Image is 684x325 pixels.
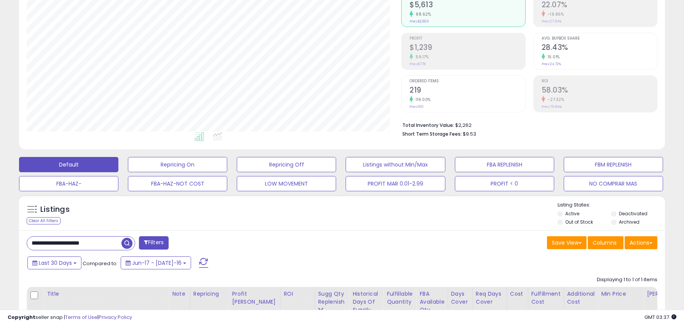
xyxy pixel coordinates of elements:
[132,259,182,267] span: Jun-17 - [DATE]-16
[410,0,525,11] h2: $5,613
[346,176,445,191] button: PROFIT MAR 0.01-2.99
[128,176,227,191] button: FBA-HAZ-NOT COST
[27,256,81,269] button: Last 30 Days
[542,19,561,24] small: Prev: 27.54%
[545,11,564,17] small: -19.86%
[463,130,476,138] span: $9.53
[413,54,429,60] small: 59.17%
[567,290,595,306] div: Additional Cost
[47,290,166,298] div: Title
[19,157,118,172] button: Default
[402,131,462,137] b: Short Term Storage Fees:
[542,79,657,83] span: ROI
[545,97,564,102] small: -27.32%
[547,236,587,249] button: Save View
[40,204,70,215] h5: Listings
[318,290,346,306] div: Sugg Qty Replenish
[27,217,61,224] div: Clear All Filters
[558,202,665,209] p: Listing States:
[476,290,504,306] div: Req Days Cover
[597,276,657,283] div: Displaying 1 to 1 of 1 items
[542,37,657,41] span: Avg. Buybox Share
[19,176,118,191] button: FBA-HAZ-
[545,54,560,60] small: 15.01%
[413,97,431,102] small: 119.00%
[237,176,336,191] button: LOW MOVEMENT
[410,79,525,83] span: Ordered Items
[99,314,132,321] a: Privacy Policy
[451,290,469,306] div: Days Cover
[455,157,554,172] button: FBA REPLENISH
[510,290,525,298] div: Cost
[542,86,657,96] h2: 58.03%
[531,290,561,306] div: Fulfillment Cost
[410,62,426,66] small: Prev: $778
[564,157,663,172] button: FBM REPLENISH
[601,290,640,298] div: Min Price
[402,122,454,128] b: Total Inventory Value:
[410,43,525,53] h2: $1,239
[284,290,312,298] div: ROI
[619,219,639,225] label: Archived
[232,290,277,306] div: Profit [PERSON_NAME]
[8,314,132,321] div: seller snap | |
[455,176,554,191] button: PROFIT < 0
[542,62,561,66] small: Prev: 24.72%
[139,236,169,250] button: Filters
[588,236,623,249] button: Columns
[346,157,445,172] button: Listings without Min/Max
[542,0,657,11] h2: 22.07%
[402,120,652,129] li: $2,262
[644,314,676,321] span: 2025-08-16 03:37 GMT
[542,43,657,53] h2: 28.43%
[413,11,431,17] small: 98.62%
[593,239,617,247] span: Columns
[410,104,424,109] small: Prev: 100
[410,37,525,41] span: Profit
[564,176,663,191] button: NO COMPRAR MAS
[121,256,191,269] button: Jun-17 - [DATE]-16
[410,19,429,24] small: Prev: $2,826
[172,290,187,298] div: Note
[39,259,72,267] span: Last 30 Days
[410,86,525,96] h2: 219
[625,236,657,249] button: Actions
[387,290,413,306] div: Fulfillable Quantity
[542,104,562,109] small: Prev: 79.84%
[65,314,97,321] a: Terms of Use
[237,157,336,172] button: Repricing Off
[315,287,349,325] th: Please note that this number is a calculation based on your required days of coverage and your ve...
[419,290,444,314] div: FBA Available Qty
[193,290,226,298] div: Repricing
[128,157,227,172] button: Repricing On
[8,314,35,321] strong: Copyright
[352,290,380,314] div: Historical Days Of Supply
[83,260,118,267] span: Compared to:
[619,210,647,217] label: Deactivated
[565,210,579,217] label: Active
[565,219,593,225] label: Out of Stock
